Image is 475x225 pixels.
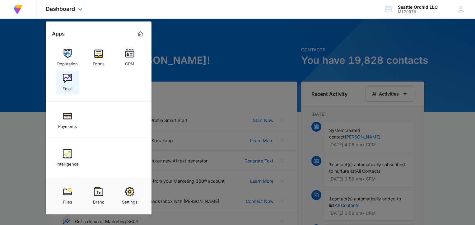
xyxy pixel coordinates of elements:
div: CRM [125,58,134,66]
a: Reputation [56,46,79,69]
a: Intelligence [56,146,79,170]
a: Settings [118,184,142,208]
div: Brand [93,196,105,204]
div: Payments [58,121,77,129]
a: Marketing 360® Dashboard [135,29,145,39]
div: account name [398,5,438,10]
a: Files [56,184,79,208]
div: Settings [122,196,137,204]
div: Reputation [57,58,78,66]
div: account id [398,10,438,14]
a: Brand [87,184,110,208]
img: Volusion [12,4,24,15]
div: Intelligence [57,158,79,166]
span: Dashboard [46,6,75,12]
a: Email [56,71,79,94]
h2: Apps [52,31,65,37]
a: Forms [87,46,110,69]
a: CRM [118,46,142,69]
div: Forms [93,58,105,66]
a: Payments [56,108,79,132]
div: Email [63,83,72,91]
div: Files [63,196,72,204]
